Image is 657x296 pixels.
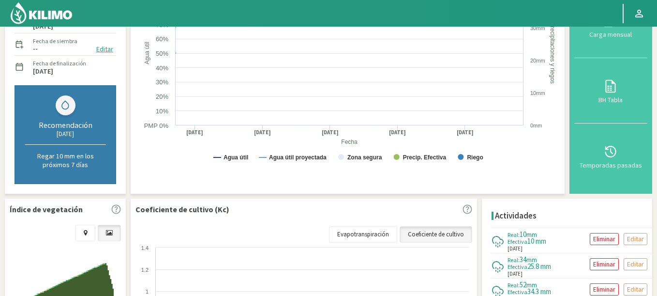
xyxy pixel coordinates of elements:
span: 10 [520,230,526,239]
span: 10 mm [527,236,546,246]
label: Fecha de finalización [33,59,86,68]
button: Eliminar [590,283,619,296]
span: Real: [508,256,520,264]
div: [DATE] [25,130,106,138]
span: Real: [508,231,520,238]
text: 1.4 [141,245,149,251]
button: BH Tabla [574,58,647,124]
text: 0mm [530,123,542,128]
p: Coeficiente de cultivo (Kc) [135,203,229,215]
span: [DATE] [508,270,523,278]
label: -- [33,46,38,52]
p: Eliminar [593,259,615,270]
text: 1.2 [141,267,149,273]
p: Eliminar [593,284,615,295]
text: 20mm [530,58,545,63]
text: Riego [467,154,483,161]
p: Eliminar [593,234,615,245]
span: mm [526,280,537,289]
button: Editar [93,44,116,55]
text: 1 [146,289,149,295]
div: Carga mensual [577,31,644,38]
p: Editar [627,234,644,245]
a: Coeficiente de cultivo [400,226,472,243]
span: mm [526,255,537,264]
text: Precipitaciones y riegos [549,22,556,84]
div: BH Tabla [577,96,644,103]
text: 30mm [530,25,545,31]
text: 30% [156,78,168,86]
text: [DATE] [457,129,474,136]
text: Agua útil [224,154,248,161]
text: PMP 0% [144,122,169,129]
button: Eliminar [590,233,619,245]
span: 25.8 mm [527,262,551,271]
p: Editar [627,259,644,270]
button: Editar [624,283,647,296]
text: [DATE] [254,129,271,136]
text: Agua útil proyectada [269,154,327,161]
span: mm [526,230,537,239]
div: Temporadas pasadas [577,162,644,169]
label: Fecha de siembra [33,37,77,46]
button: Editar [624,258,647,270]
text: 10% [156,108,168,115]
text: [DATE] [322,129,339,136]
text: [DATE] [389,129,406,136]
span: Efectiva [508,263,527,270]
text: Precip. Efectiva [403,154,447,161]
button: Editar [624,233,647,245]
text: 20% [156,93,168,100]
img: Kilimo [10,1,73,25]
text: [DATE] [186,129,203,136]
button: Temporadas pasadas [574,124,647,189]
p: Editar [627,284,644,295]
div: Recomendación [25,120,106,130]
text: 50% [156,50,168,57]
span: Efectiva [508,238,527,245]
span: 34 [520,255,526,264]
text: 60% [156,35,168,43]
text: 10mm [530,90,545,96]
text: Fecha [341,139,358,145]
span: Real: [508,281,520,289]
span: Efectiva [508,288,527,296]
button: Eliminar [590,258,619,270]
p: Índice de vegetación [10,203,83,215]
span: 34.3 mm [527,287,551,296]
text: 40% [156,64,168,72]
a: Evapotranspiración [329,226,397,243]
span: 52 [520,280,526,289]
span: [DATE] [508,245,523,253]
text: Agua útil [144,42,150,64]
h4: Actividades [495,211,537,220]
label: [DATE] [33,68,53,75]
text: Zona segura [347,154,382,161]
label: [DATE] [33,23,53,30]
p: Regar 10 mm en los próximos 7 días [25,152,106,169]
